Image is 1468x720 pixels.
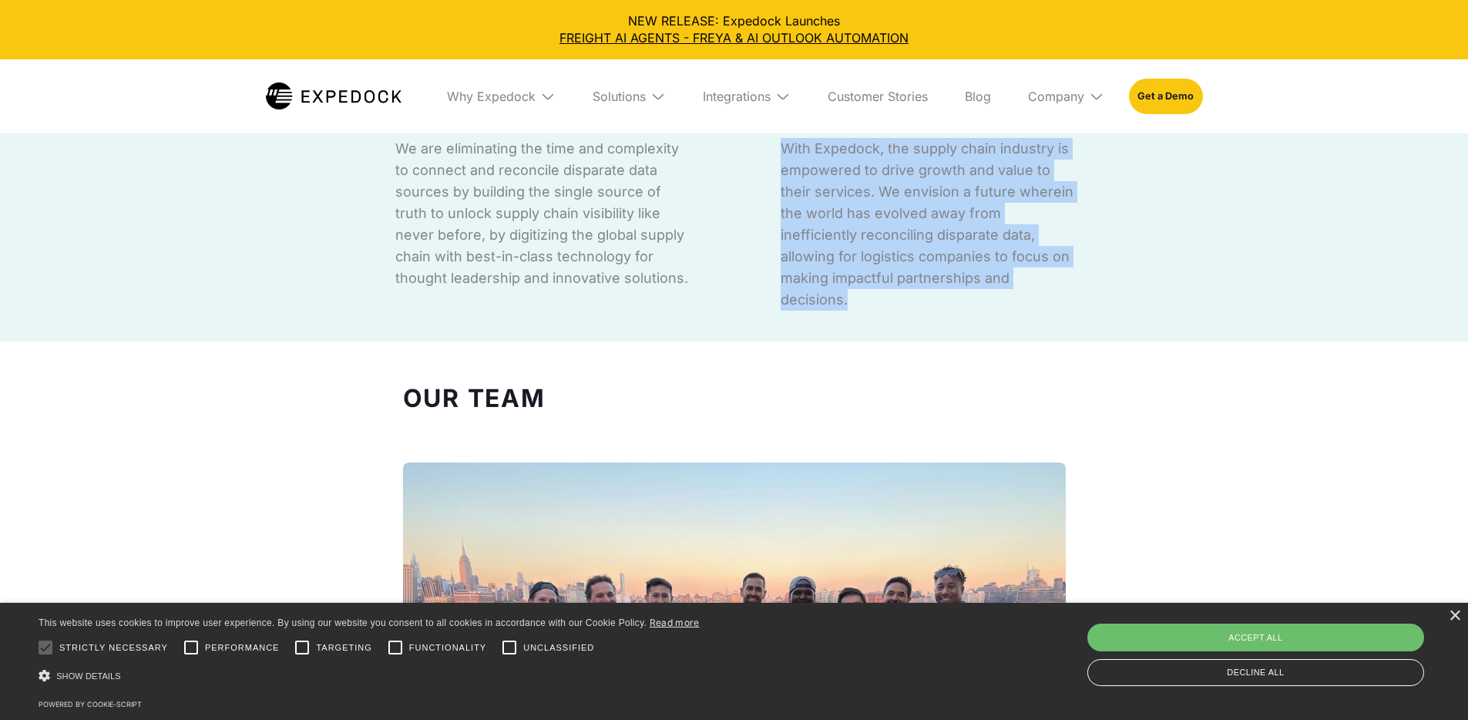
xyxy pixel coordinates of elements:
span: Performance [205,641,280,654]
div: Why Expedock [435,59,568,133]
div: Integrations [690,59,803,133]
span: Functionality [409,641,486,654]
a: Blog [952,59,1003,133]
span: Show details [56,671,121,681]
div: NEW RELEASE: Expedock Launches [12,12,1456,47]
div: Accept all [1087,624,1424,651]
iframe: Chat Widget [1391,646,1468,720]
a: Read more [650,617,700,628]
div: Solutions [580,59,678,133]
a: Powered by cookie-script [39,700,142,708]
a: FREIGHT AI AGENTS - FREYA & AI OUTLOOK AUTOMATION [12,29,1456,46]
strong: Our Team [403,383,546,413]
div: Close [1449,611,1460,622]
div: Company [1028,89,1084,104]
div: Integrations [703,89,771,104]
div: Company [1016,59,1117,133]
div: Decline all [1087,659,1424,686]
div: Show details [39,665,700,687]
span: Strictly necessary [59,641,168,654]
a: Get a Demo [1129,79,1202,114]
div: Solutions [593,89,646,104]
div: Why Expedock [447,89,536,104]
span: Unclassified [523,641,594,654]
a: Customer Stories [815,59,940,133]
p: With Expedock, the supply chain industry is empowered to drive growth and value to their services... [781,138,1073,311]
span: This website uses cookies to improve user experience. By using our website you consent to all coo... [39,617,647,628]
p: We are eliminating the time and complexity to connect and reconcile disparate data sources by bui... [395,138,688,289]
span: Targeting [316,641,371,654]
